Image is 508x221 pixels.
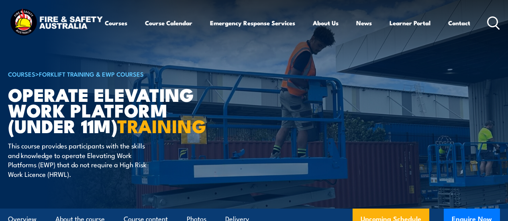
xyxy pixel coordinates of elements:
[210,13,295,32] a: Emergency Response Services
[448,13,470,32] a: Contact
[356,13,372,32] a: News
[39,69,144,78] a: Forklift Training & EWP Courses
[313,13,339,32] a: About Us
[390,13,430,32] a: Learner Portal
[105,13,127,32] a: Courses
[8,86,206,133] h1: Operate Elevating Work Platform (under 11m)
[8,141,155,178] p: This course provides participants with the skills and knowledge to operate Elevating Work Platfor...
[8,69,206,79] h6: >
[8,69,35,78] a: COURSES
[117,112,206,139] strong: TRAINING
[145,13,192,32] a: Course Calendar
